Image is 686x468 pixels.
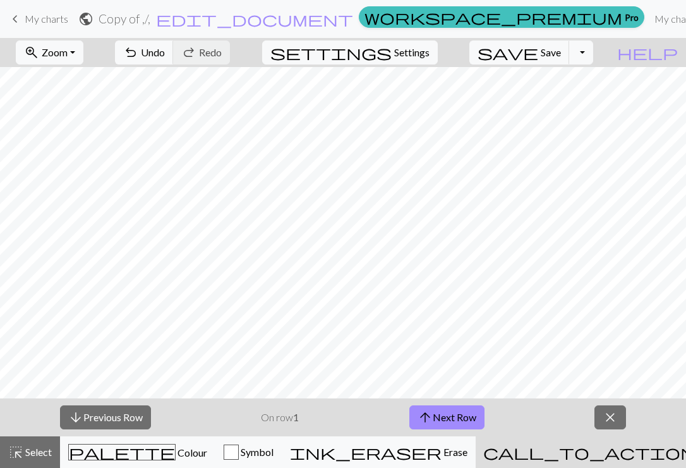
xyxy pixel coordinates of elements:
[270,45,392,60] i: Settings
[239,446,274,458] span: Symbol
[69,443,175,461] span: palette
[141,46,165,58] span: Undo
[25,13,68,25] span: My charts
[68,409,83,426] span: arrow_downward
[364,8,622,26] span: workspace_premium
[282,436,476,468] button: Erase
[293,411,299,423] strong: 1
[123,44,138,61] span: undo
[8,443,23,461] span: highlight_alt
[270,44,392,61] span: settings
[23,446,52,458] span: Select
[262,40,438,65] button: SettingsSettings
[261,410,299,425] p: On row
[617,44,678,61] span: help
[541,46,561,58] span: Save
[359,6,644,28] a: Pro
[290,443,442,461] span: ink_eraser
[8,8,68,30] a: My charts
[115,40,174,65] button: Undo
[418,409,433,426] span: arrow_upward
[176,446,207,459] span: Colour
[409,405,484,429] button: Next Row
[215,436,282,468] button: Symbol
[16,40,83,65] button: Zoom
[78,10,93,28] span: public
[156,10,353,28] span: edit_document
[8,10,23,28] span: keyboard_arrow_left
[99,11,150,26] h2: Copy of , / ,
[442,446,467,458] span: Erase
[603,409,618,426] span: close
[60,436,215,468] button: Colour
[42,46,68,58] span: Zoom
[60,405,151,429] button: Previous Row
[24,44,39,61] span: zoom_in
[394,45,430,60] span: Settings
[478,44,538,61] span: save
[469,40,570,65] button: Save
